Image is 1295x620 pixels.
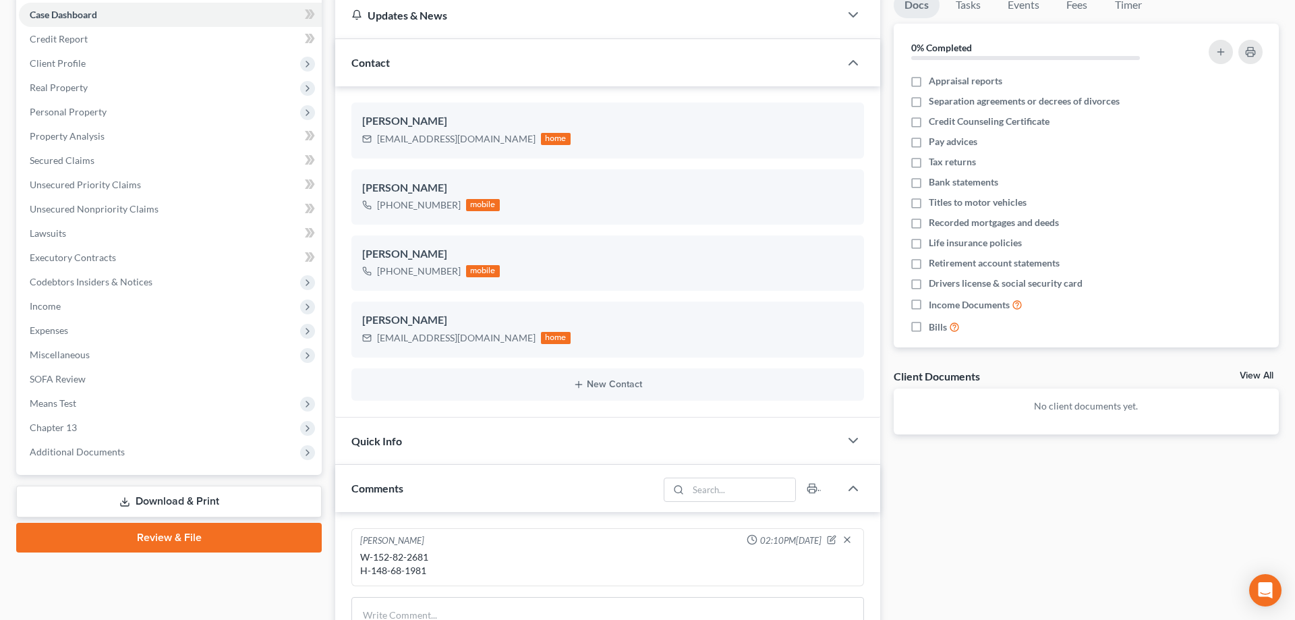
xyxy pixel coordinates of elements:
[929,277,1083,290] span: Drivers license & social security card
[760,534,822,547] span: 02:10PM[DATE]
[929,175,998,189] span: Bank statements
[1240,371,1273,381] a: View All
[362,246,853,262] div: [PERSON_NAME]
[541,332,571,344] div: home
[30,422,77,433] span: Chapter 13
[929,74,1002,88] span: Appraisal reports
[929,155,976,169] span: Tax returns
[360,534,424,548] div: [PERSON_NAME]
[377,264,461,278] div: [PHONE_NUMBER]
[30,325,68,336] span: Expenses
[19,148,322,173] a: Secured Claims
[19,124,322,148] a: Property Analysis
[19,197,322,221] a: Unsecured Nonpriority Claims
[929,216,1059,229] span: Recorded mortgages and deeds
[30,227,66,239] span: Lawsuits
[16,486,322,517] a: Download & Print
[30,397,76,409] span: Means Test
[30,300,61,312] span: Income
[377,198,461,212] div: [PHONE_NUMBER]
[30,33,88,45] span: Credit Report
[351,8,824,22] div: Updates & News
[30,373,86,385] span: SOFA Review
[30,203,159,215] span: Unsecured Nonpriority Claims
[466,199,500,211] div: mobile
[1249,574,1282,607] div: Open Intercom Messenger
[688,478,795,501] input: Search...
[911,42,972,53] strong: 0% Completed
[929,115,1049,128] span: Credit Counseling Certificate
[929,135,977,148] span: Pay advices
[19,27,322,51] a: Credit Report
[30,82,88,93] span: Real Property
[30,57,86,69] span: Client Profile
[30,9,97,20] span: Case Dashboard
[19,367,322,391] a: SOFA Review
[362,379,853,390] button: New Contact
[30,130,105,142] span: Property Analysis
[929,256,1060,270] span: Retirement account statements
[929,94,1120,108] span: Separation agreements or decrees of divorces
[362,113,853,130] div: [PERSON_NAME]
[904,399,1268,413] p: No client documents yet.
[362,180,853,196] div: [PERSON_NAME]
[351,482,403,495] span: Comments
[894,369,980,383] div: Client Documents
[30,349,90,360] span: Miscellaneous
[377,331,536,345] div: [EMAIL_ADDRESS][DOMAIN_NAME]
[30,179,141,190] span: Unsecured Priority Claims
[30,106,107,117] span: Personal Property
[362,312,853,329] div: [PERSON_NAME]
[351,56,390,69] span: Contact
[30,446,125,457] span: Additional Documents
[16,523,322,553] a: Review & File
[19,173,322,197] a: Unsecured Priority Claims
[19,3,322,27] a: Case Dashboard
[929,298,1010,312] span: Income Documents
[377,132,536,146] div: [EMAIL_ADDRESS][DOMAIN_NAME]
[30,252,116,263] span: Executory Contracts
[30,154,94,166] span: Secured Claims
[30,276,152,287] span: Codebtors Insiders & Notices
[929,236,1022,250] span: Life insurance policies
[19,246,322,270] a: Executory Contracts
[351,434,402,447] span: Quick Info
[360,551,855,577] div: W-152-82-2681 H-148-68-1981
[19,221,322,246] a: Lawsuits
[929,196,1027,209] span: Titles to motor vehicles
[466,265,500,277] div: mobile
[541,133,571,145] div: home
[929,320,947,334] span: Bills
